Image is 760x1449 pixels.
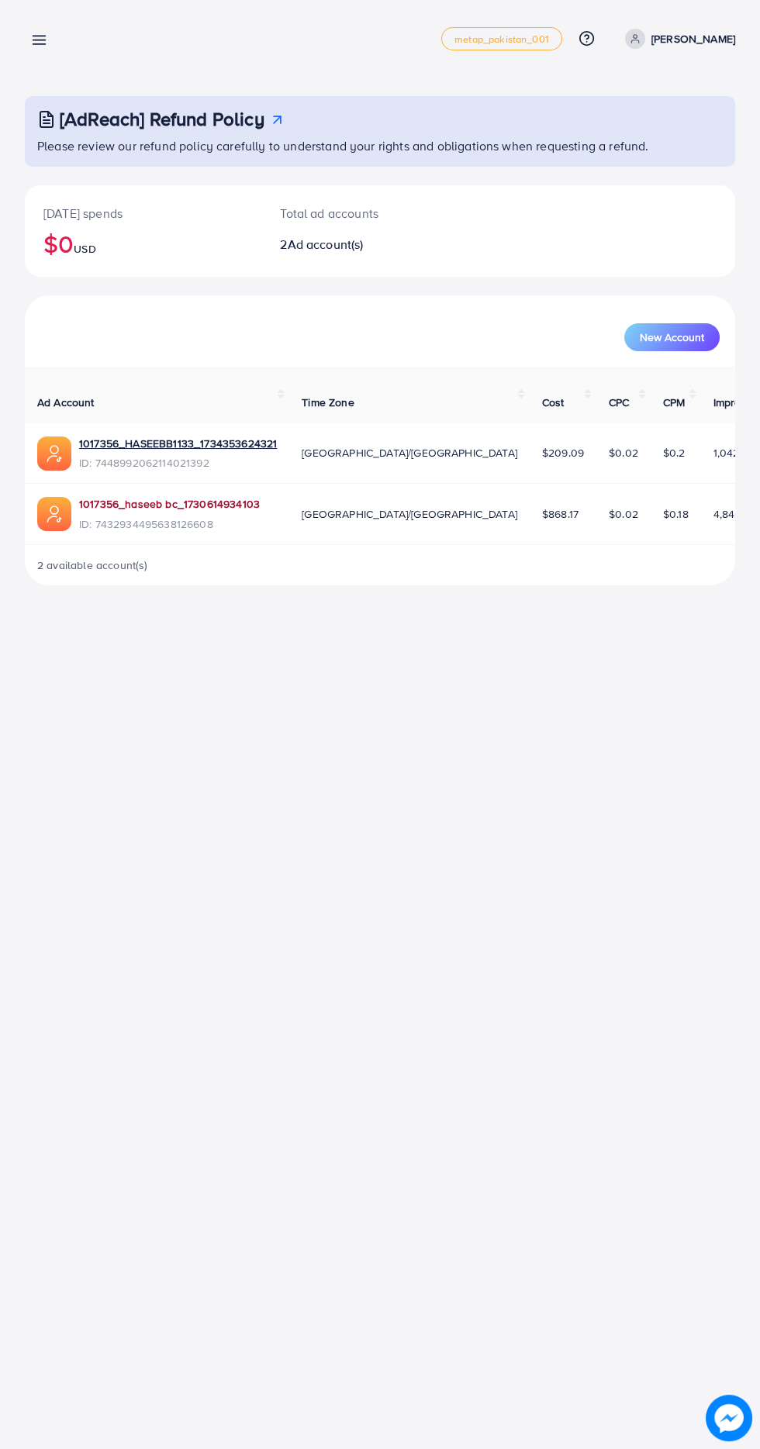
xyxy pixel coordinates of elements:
[79,496,260,512] a: 1017356_haseeb bc_1730614934103
[37,497,71,531] img: ic-ads-acc.e4c84228.svg
[79,516,260,532] span: ID: 7432934495638126608
[609,445,638,461] span: $0.02
[302,445,517,461] span: [GEOGRAPHIC_DATA]/[GEOGRAPHIC_DATA]
[542,506,579,522] span: $868.17
[663,445,686,461] span: $0.2
[288,236,364,253] span: Ad account(s)
[624,323,720,351] button: New Account
[542,445,584,461] span: $209.09
[37,136,726,155] p: Please review our refund policy carefully to understand your rights and obligations when requesti...
[651,29,735,48] p: [PERSON_NAME]
[619,29,735,49] a: [PERSON_NAME]
[663,506,689,522] span: $0.18
[37,557,148,573] span: 2 available account(s)
[542,395,565,410] span: Cost
[37,395,95,410] span: Ad Account
[43,204,243,223] p: [DATE] spends
[441,27,562,50] a: metap_pakistan_001
[609,506,638,522] span: $0.02
[79,436,277,451] a: 1017356_HASEEBB1133_1734353624321
[79,455,277,471] span: ID: 7448992062114021392
[37,436,71,471] img: ic-ads-acc.e4c84228.svg
[302,506,517,522] span: [GEOGRAPHIC_DATA]/[GEOGRAPHIC_DATA]
[640,332,704,343] span: New Account
[302,395,354,410] span: Time Zone
[454,34,549,44] span: metap_pakistan_001
[663,395,685,410] span: CPM
[74,241,95,257] span: USD
[706,1395,752,1441] img: image
[43,229,243,258] h2: $0
[609,395,629,410] span: CPC
[280,237,420,252] h2: 2
[60,108,264,130] h3: [AdReach] Refund Policy
[280,204,420,223] p: Total ad accounts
